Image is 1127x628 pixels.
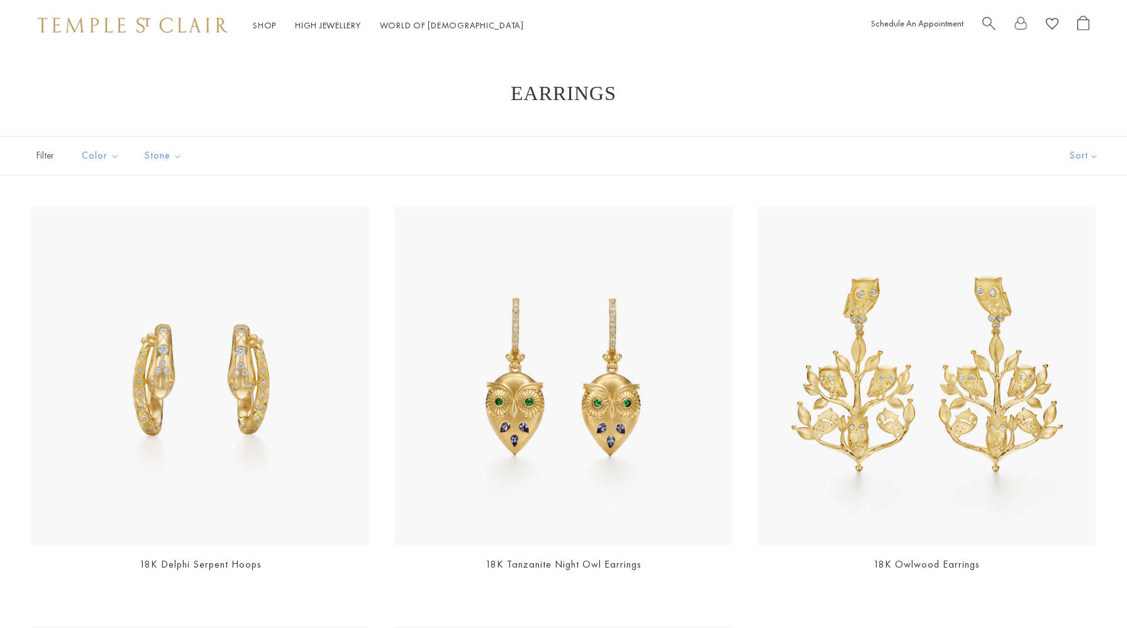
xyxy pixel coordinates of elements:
a: World of [DEMOGRAPHIC_DATA]World of [DEMOGRAPHIC_DATA] [380,20,524,31]
img: Temple St. Clair [38,18,228,33]
a: View Wishlist [1046,16,1058,35]
button: Stone [135,142,192,170]
a: E31811-OWLWOOD18K Owlwood Earrings [758,207,1096,545]
span: Stone [138,148,192,164]
a: Open Shopping Bag [1077,16,1089,35]
span: Color [75,148,129,164]
nav: Main navigation [253,18,524,33]
a: E36887-OWLTZTGE36887-OWLTZTG [394,207,732,545]
a: Search [982,16,996,35]
img: E36887-OWLTZTG [394,207,732,545]
button: Show sort by [1041,137,1127,175]
a: ShopShop [253,20,276,31]
a: 18K Delphi Serpent Hoops [140,558,262,571]
a: 18K Tanzanite Night Owl Earrings [486,558,641,571]
h1: Earrings [50,82,1077,104]
img: 18K Owlwood Earrings [758,207,1096,545]
img: 18K Delphi Serpent Hoops [31,207,369,545]
a: Schedule An Appointment [871,18,963,29]
a: 18K Owlwood Earrings [874,558,980,571]
a: 18K Delphi Serpent Hoops18K Delphi Serpent Hoops [31,207,369,545]
button: Color [72,142,129,170]
a: High JewelleryHigh Jewellery [295,20,361,31]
